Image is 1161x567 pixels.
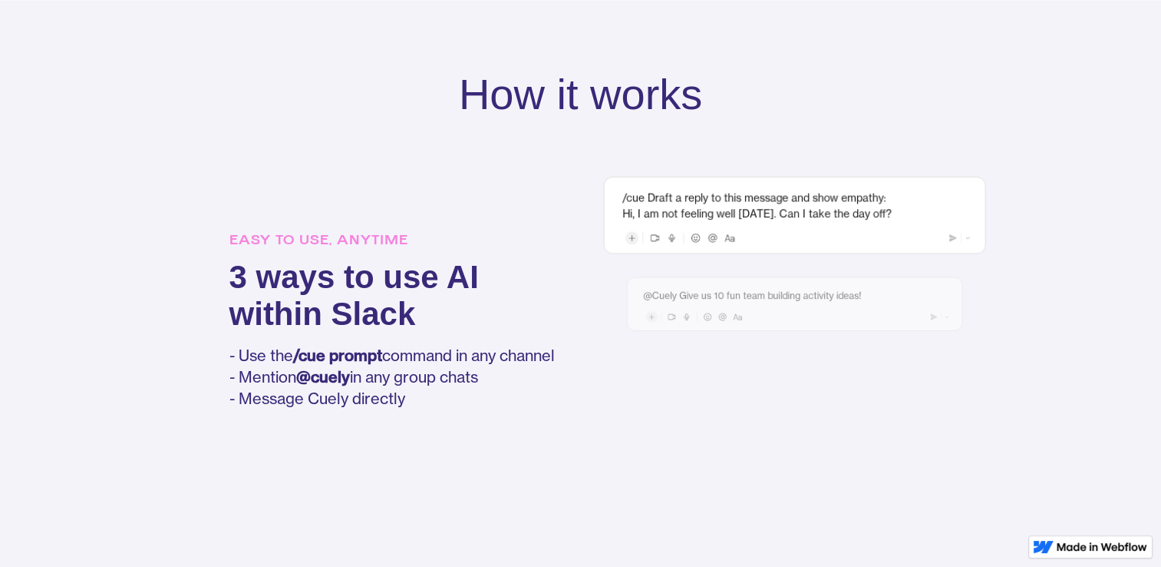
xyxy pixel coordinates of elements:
[229,230,555,251] h5: EASY TO USE, ANYTIME
[459,70,702,119] h2: How it works
[622,189,967,220] div: /cue Draft a reply to this message and show empathy: Hi, I am not feeling well [DATE]. Can I take...
[229,259,555,333] h3: 3 ways to use AI within Slack
[229,345,555,409] p: - Use the command in any channel - Mention in any group chats - Message Cuely directly
[643,288,945,302] div: @Cuely Give us 10 fun team building activity ideas!
[293,346,382,365] strong: /cue prompt
[296,367,350,386] strong: @cuely
[1057,542,1147,552] img: Made in Webflow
